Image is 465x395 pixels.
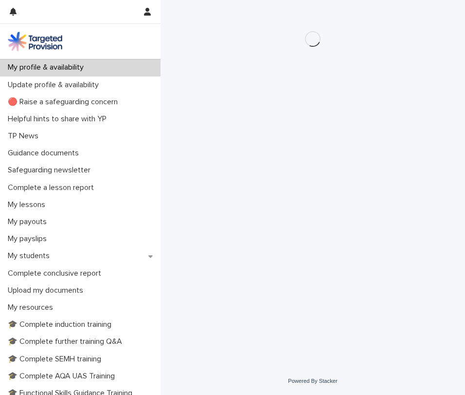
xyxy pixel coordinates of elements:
[4,355,109,364] p: 🎓 Complete SEMH training
[4,132,46,141] p: TP News
[4,200,53,209] p: My lessons
[4,251,57,261] p: My students
[4,183,102,192] p: Complete a lesson report
[4,114,114,124] p: Helpful hints to share with YP
[4,303,61,312] p: My resources
[4,269,109,278] p: Complete conclusive report
[4,97,125,107] p: 🔴 Raise a safeguarding concern
[4,337,130,346] p: 🎓 Complete further training Q&A
[4,63,91,72] p: My profile & availability
[4,149,87,158] p: Guidance documents
[4,80,107,90] p: Update profile & availability
[8,32,62,51] img: M5nRWzHhSzIhMunXDL62
[4,234,54,244] p: My payslips
[4,166,98,175] p: Safeguarding newsletter
[288,378,337,384] a: Powered By Stacker
[4,217,54,226] p: My payouts
[4,320,119,329] p: 🎓 Complete induction training
[4,372,123,381] p: 🎓 Complete AQA UAS Training
[4,286,91,295] p: Upload my documents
